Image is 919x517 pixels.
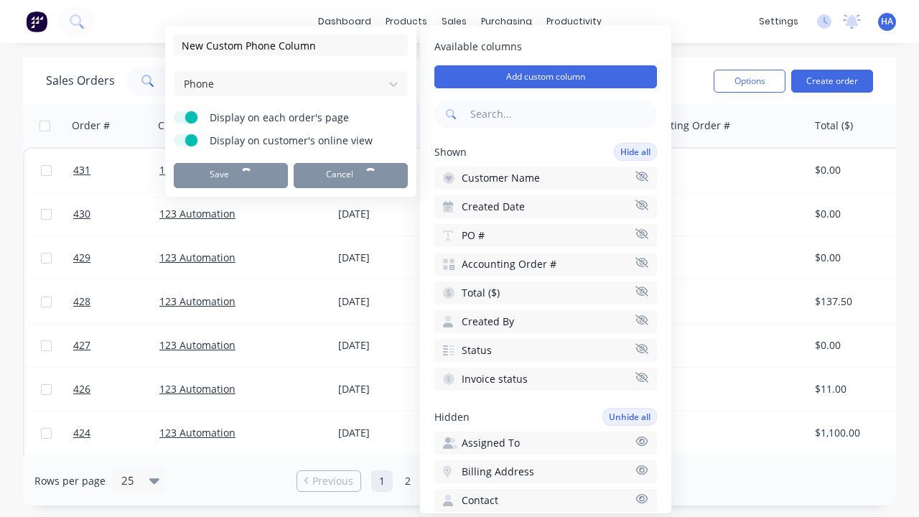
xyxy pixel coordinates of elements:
[46,74,115,88] h1: Sales Orders
[462,200,525,214] span: Created Date
[73,411,159,455] a: 424
[73,251,90,265] span: 429
[73,163,90,177] span: 431
[159,294,235,308] a: 123 Automation
[815,118,853,133] div: Total ($)
[371,470,393,492] a: Page 1 is your current page
[338,251,445,265] div: [DATE]
[462,465,534,479] span: Billing Address
[462,493,498,508] span: Contact
[434,11,474,32] div: sales
[338,338,445,353] div: [DATE]
[815,426,899,440] div: $1,100.00
[73,382,90,396] span: 426
[602,408,657,426] button: Unhide all
[815,338,899,353] div: $0.00
[462,228,485,243] span: PO #
[294,163,408,188] button: Cancel
[434,410,470,424] span: Hidden
[210,134,389,148] span: Display on customer's online view
[73,338,90,353] span: 427
[462,436,520,450] span: Assigned To
[539,11,609,32] div: productivity
[26,11,47,32] img: Factory
[815,294,899,309] div: $137.50
[462,343,492,358] span: Status
[635,118,730,133] div: Accounting Order #
[210,111,389,125] span: Display on each order's page
[434,195,657,218] button: Created Date
[72,118,110,133] div: Order #
[338,426,445,440] div: [DATE]
[34,474,106,488] span: Rows per page
[397,470,419,492] a: Page 2
[73,236,159,279] a: 429
[434,489,657,512] button: Contact
[881,15,893,28] span: HA
[434,65,657,88] button: Add custom column
[73,280,159,323] a: 428
[815,251,899,265] div: $0.00
[338,207,445,221] div: [DATE]
[434,339,657,362] button: Status
[73,426,90,440] span: 424
[434,460,657,483] button: Billing Address
[312,474,353,488] span: Previous
[434,39,657,54] span: Available columns
[815,382,899,396] div: $11.00
[73,455,159,498] a: 425
[159,163,235,177] a: 123 Automation
[614,143,657,161] button: Hide all
[159,426,235,439] a: 123 Automation
[158,118,236,133] div: Customer Name
[338,294,445,309] div: [DATE]
[291,470,628,492] ul: Pagination
[752,11,806,32] div: settings
[159,207,235,220] a: 123 Automation
[434,224,657,247] button: PO #
[73,294,90,309] span: 428
[434,368,657,391] button: Invoice status
[73,192,159,236] a: 430
[474,11,539,32] div: purchasing
[815,207,899,221] div: $0.00
[434,432,657,455] button: Assigned To
[434,310,657,333] button: Created By
[297,474,360,488] a: Previous page
[462,315,514,329] span: Created By
[174,34,408,56] input: Enter column name...
[311,11,378,32] a: dashboard
[462,257,556,271] span: Accounting Order #
[434,145,467,159] span: Shown
[434,281,657,304] button: Total ($)
[815,163,899,177] div: $0.00
[338,382,445,396] div: [DATE]
[467,100,657,129] input: Search...
[73,207,90,221] span: 430
[462,372,528,386] span: Invoice status
[73,324,159,367] a: 427
[714,70,785,93] button: Options
[73,368,159,411] a: 426
[159,382,235,396] a: 123 Automation
[378,11,434,32] div: products
[159,338,235,352] a: 123 Automation
[434,253,657,276] button: Accounting Order #
[434,167,657,190] button: Customer Name
[73,149,159,192] a: 431
[462,171,540,185] span: Customer Name
[791,70,873,93] button: Create order
[174,163,288,188] button: Save
[159,251,235,264] a: 123 Automation
[462,286,500,300] span: Total ($)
